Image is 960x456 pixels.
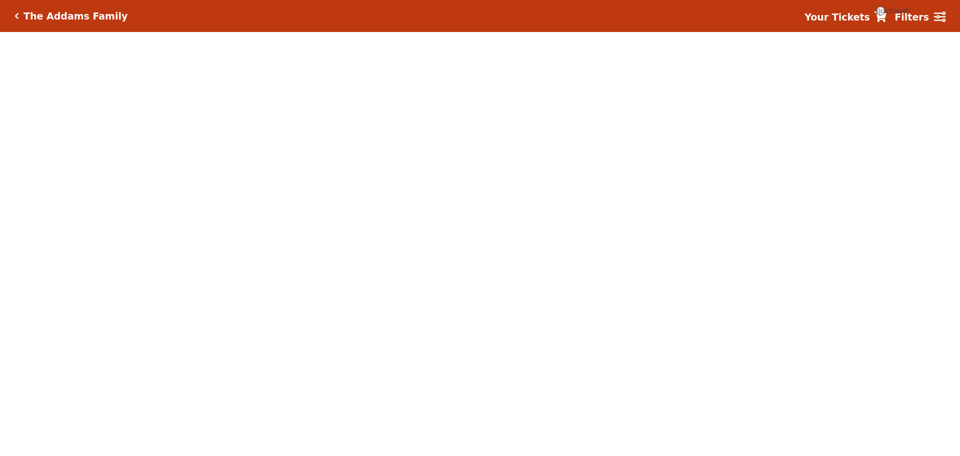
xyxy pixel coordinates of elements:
[876,7,885,16] span: {{cartCount}}
[894,10,945,25] a: Filters
[14,13,19,20] a: Click here to go back to filters
[894,12,929,23] strong: Filters
[804,10,886,25] a: Your Tickets {{cartCount}}
[804,12,870,23] strong: Your Tickets
[23,11,127,22] h5: The Addams Family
